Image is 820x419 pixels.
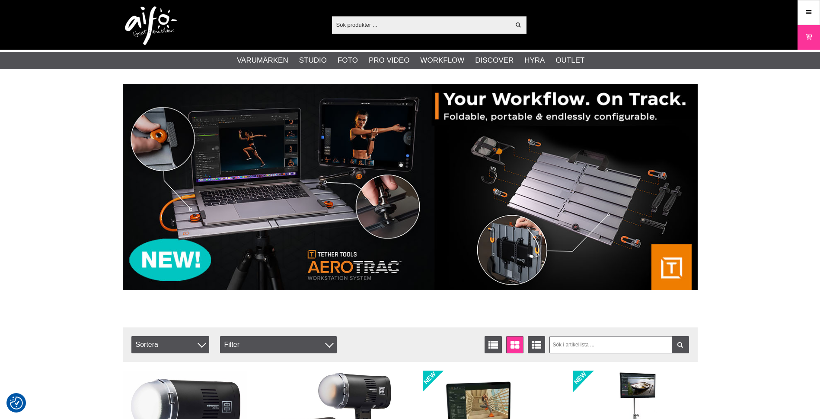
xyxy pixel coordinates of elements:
a: Foto [338,55,358,66]
a: Workflow [420,55,464,66]
img: Annons:007 banner-header-aerotrac-1390x500.jpg [123,84,698,290]
a: Discover [475,55,514,66]
a: Pro Video [369,55,409,66]
a: Filtrera [672,336,689,353]
img: Revisit consent button [10,397,23,409]
input: Sök produkter ... [332,18,511,31]
a: Hyra [524,55,545,66]
input: Sök i artikellista ... [549,336,689,353]
a: Fönstervisning [506,336,523,353]
a: Utökad listvisning [528,336,545,353]
a: Outlet [555,55,584,66]
a: Listvisning [485,336,502,353]
span: Sortera [131,336,209,353]
a: Studio [299,55,327,66]
a: Varumärken [237,55,288,66]
button: Samtyckesinställningar [10,395,23,411]
img: logo.png [125,6,177,45]
div: Filter [220,336,337,353]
